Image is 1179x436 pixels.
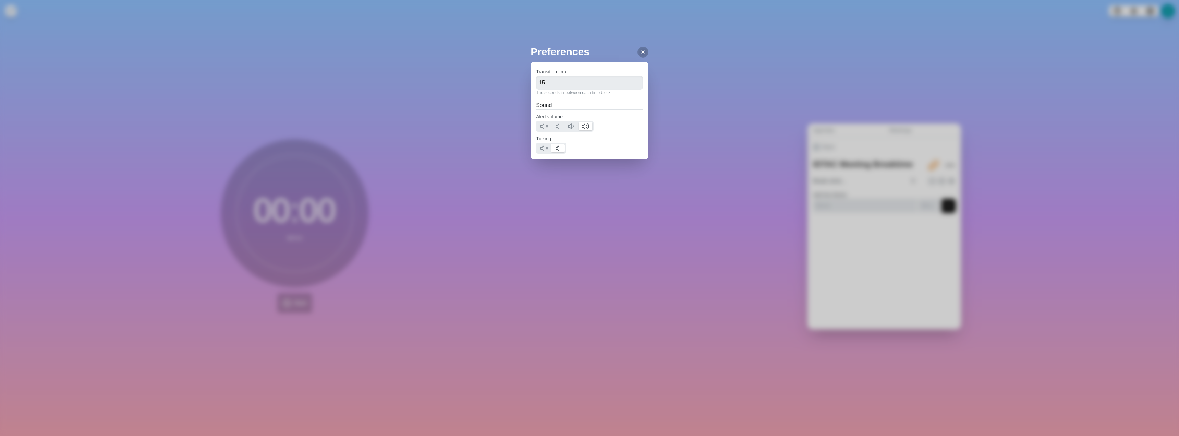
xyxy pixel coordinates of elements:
label: Alert volume [536,114,563,119]
label: Ticking [536,136,551,141]
h2: Sound [536,101,643,109]
p: The seconds in-between each time block [536,90,643,96]
h2: Preferences [531,44,648,59]
label: Transition time [536,69,567,74]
